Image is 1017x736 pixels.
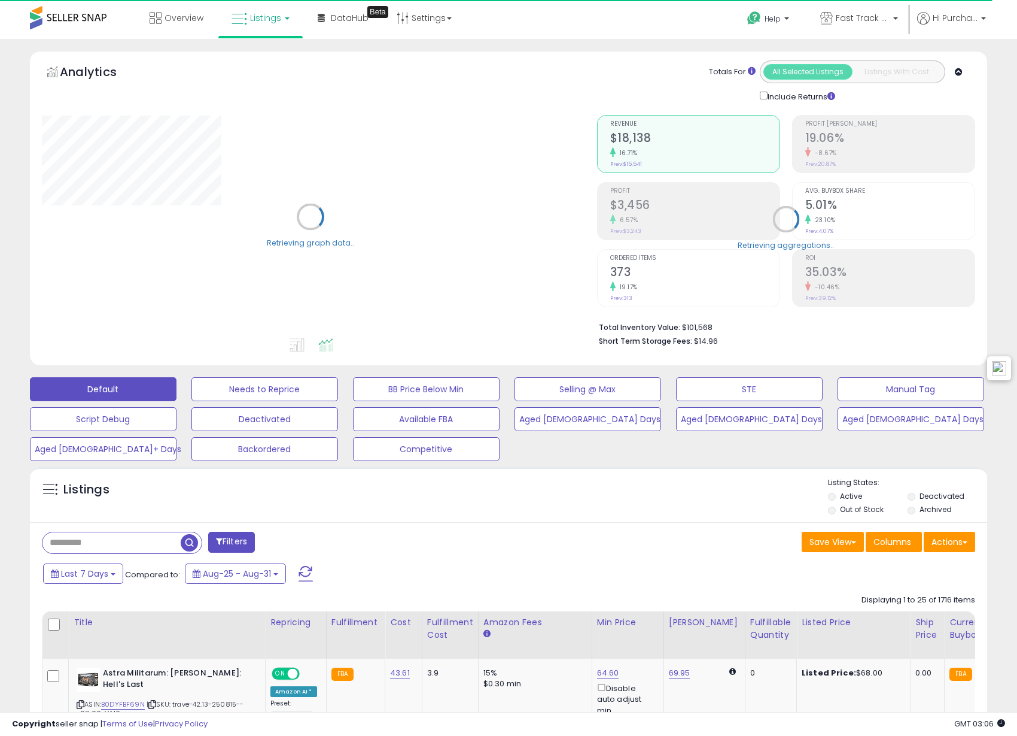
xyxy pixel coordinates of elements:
div: 0 [750,668,787,679]
span: OFF [298,669,317,679]
div: Ship Price [915,616,939,641]
span: Listings [250,12,281,24]
a: Privacy Policy [155,718,208,729]
button: Save View [802,532,864,552]
div: 0.00 [915,668,935,679]
button: All Selected Listings [763,64,852,80]
button: Actions [924,532,975,552]
div: Fulfillable Quantity [750,616,791,641]
span: | SKU: trave-42.13-250815---68.00-VA10 [77,699,244,717]
small: FBA [331,668,354,681]
div: Current Buybox Price [949,616,1011,641]
b: Astra Militarum: [PERSON_NAME]: Hell's Last [103,668,248,693]
a: 64.60 [597,667,619,679]
img: icon48.png [992,361,1006,375]
div: Include Returns [751,89,849,103]
div: 15% [483,668,583,679]
label: Active [840,491,862,501]
button: Available FBA [353,407,500,431]
div: $68.00 [802,668,901,679]
span: Aug-25 - Aug-31 [203,568,271,580]
div: 3.9 [427,668,469,679]
label: Archived [919,504,952,514]
button: Backordered [191,437,338,461]
button: Manual Tag [838,377,984,401]
span: Compared to: [125,569,180,580]
button: Deactivated [191,407,338,431]
a: Hi Purchase [917,12,986,39]
div: Fulfillment [331,616,380,629]
div: Repricing [270,616,321,629]
button: Aged [DEMOGRAPHIC_DATA]+ Days [30,437,176,461]
div: [PERSON_NAME] [669,616,740,629]
a: 69.95 [669,667,690,679]
button: Selling @ Max [514,377,661,401]
div: Totals For [709,66,756,78]
strong: Copyright [12,718,56,729]
div: Retrieving aggregations.. [738,240,834,250]
span: Columns [873,536,911,548]
span: Hi Purchase [933,12,978,24]
p: Listing States: [828,477,987,489]
div: Min Price [597,616,659,629]
h5: Listings [63,481,109,498]
a: 43.61 [390,667,410,679]
button: Listings With Cost [852,64,941,80]
h5: Analytics [60,63,140,83]
div: Title [74,616,260,629]
b: Listed Price: [802,667,856,679]
div: Fulfillment Cost [427,616,473,641]
small: FBA [949,668,972,681]
span: 2025-09-8 03:06 GMT [954,718,1005,729]
button: Filters [208,532,255,553]
a: B0DYFBF69N [101,699,145,710]
button: Columns [866,532,922,552]
div: Amazon AI * [270,686,317,697]
button: Aged [DEMOGRAPHIC_DATA] Days [838,407,984,431]
span: Fast Track FBA [836,12,890,24]
div: ASIN: [77,668,256,732]
div: Tooltip anchor [367,6,388,18]
button: Aged [DEMOGRAPHIC_DATA] Days [676,407,823,431]
label: Out of Stock [840,504,884,514]
img: 41xE+Lm4XIL._SL40_.jpg [77,668,100,692]
button: Last 7 Days [43,564,123,584]
button: Needs to Reprice [191,377,338,401]
span: DataHub [331,12,369,24]
a: Help [738,2,801,39]
a: Terms of Use [102,718,153,729]
div: Amazon Fees [483,616,587,629]
span: Overview [165,12,203,24]
div: Displaying 1 to 25 of 1716 items [861,595,975,606]
span: 65.54 [975,667,997,679]
button: Aug-25 - Aug-31 [185,564,286,584]
div: Preset: [270,699,317,726]
i: Get Help [747,11,762,26]
span: Help [765,14,781,24]
label: Deactivated [919,491,964,501]
span: Last 7 Days [61,568,108,580]
small: Amazon Fees. [483,629,491,640]
div: Cost [390,616,417,629]
div: $0.30 min [483,679,583,689]
button: Competitive [353,437,500,461]
button: Default [30,377,176,401]
div: Retrieving graph data.. [267,237,354,248]
button: Aged [DEMOGRAPHIC_DATA] Days [514,407,661,431]
div: Disable auto adjust min [597,682,654,716]
button: BB Price Below Min [353,377,500,401]
span: ON [273,669,288,679]
button: Script Debug [30,407,176,431]
button: STE [676,377,823,401]
div: Listed Price [802,616,905,629]
div: seller snap | | [12,719,208,730]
